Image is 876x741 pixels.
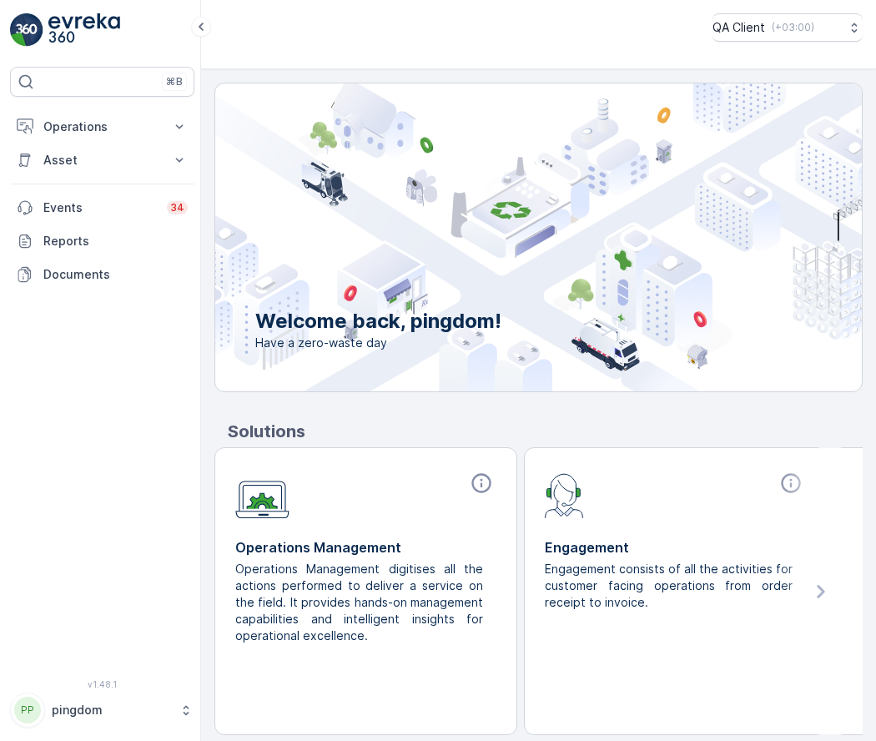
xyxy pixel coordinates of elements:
p: Events [43,199,157,216]
p: Welcome back, pingdom! [255,308,501,335]
a: Reports [10,224,194,258]
img: city illustration [140,83,862,391]
a: Documents [10,258,194,291]
p: ( +03:00 ) [772,21,814,34]
button: Asset [10,144,194,177]
p: pingdom [52,702,171,718]
p: Engagement consists of all the activities for customer facing operations from order receipt to in... [545,561,793,611]
img: logo_light-DOdMpM7g.png [48,13,120,47]
a: Events34 [10,191,194,224]
p: 34 [170,201,184,214]
img: logo [10,13,43,47]
p: Reports [43,233,188,250]
p: Asset [43,152,161,169]
p: Documents [43,266,188,283]
img: module-icon [235,471,289,519]
span: Have a zero-waste day [255,335,501,351]
span: v 1.48.1 [10,679,194,689]
div: PP [14,697,41,723]
p: ⌘B [166,75,183,88]
p: Engagement [545,537,806,557]
button: Operations [10,110,194,144]
p: Operations Management [235,537,496,557]
p: QA Client [712,19,765,36]
button: PPpingdom [10,693,194,728]
p: Operations [43,118,161,135]
p: Operations Management digitises all the actions performed to deliver a service on the field. It p... [235,561,483,644]
button: QA Client(+03:00) [712,13,863,42]
img: module-icon [545,471,584,518]
p: Solutions [228,419,863,444]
